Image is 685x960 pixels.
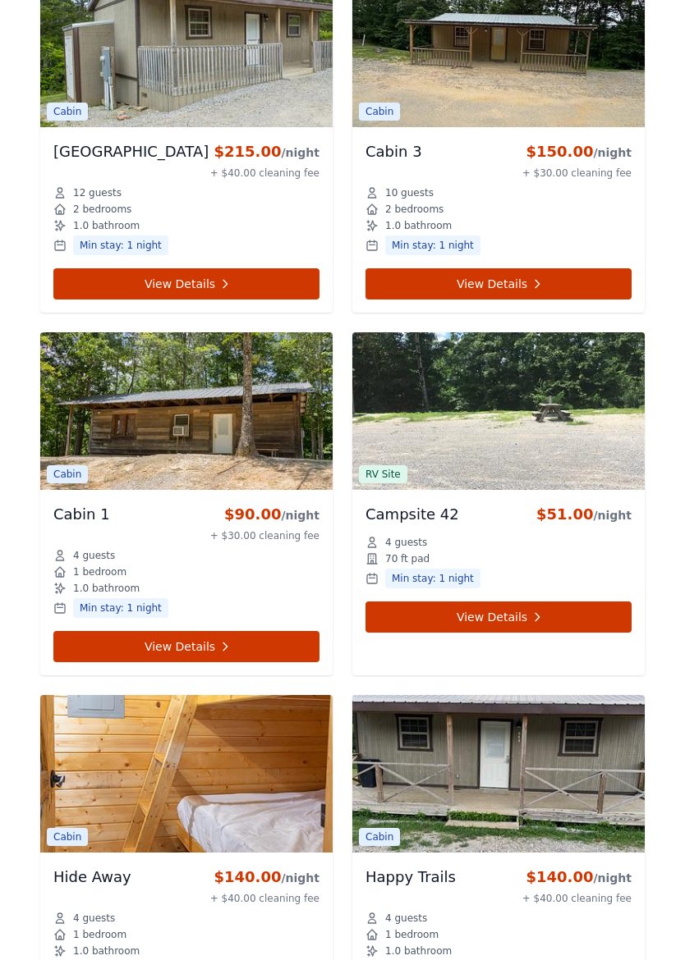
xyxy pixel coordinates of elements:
span: Cabin [47,465,88,483]
h3: [GEOGRAPHIC_DATA] [53,140,209,163]
span: 4 guests [73,912,115,925]
img: Cabin 1 [40,332,333,490]
span: RV Site [359,465,407,483]
img: Campsite 42 [352,332,645,490]
span: 4 guests [385,912,427,925]
span: 4 guests [73,549,115,562]
span: 1 bedroom [385,928,439,941]
a: View Details [365,268,632,299]
span: 1.0 bathroom [385,944,452,958]
div: $150.00 [522,140,632,163]
span: 4 guests [385,536,427,549]
div: $140.00 [522,866,632,889]
span: Min stay: 1 night [385,569,480,588]
span: 70 ft pad [385,552,430,565]
span: 1.0 bathroom [73,582,140,595]
h3: Hide Away [53,866,131,889]
img: Happy Trails [352,695,645,853]
span: 1 bedroom [73,565,126,578]
span: /night [281,509,320,522]
span: Cabin [47,828,88,846]
div: + $40.00 cleaning fee [210,167,320,180]
span: Min stay: 1 night [73,235,168,255]
span: Min stay: 1 night [73,598,168,618]
div: + $40.00 cleaning fee [210,892,320,905]
span: /night [593,871,632,885]
img: Hide Away [40,695,333,853]
span: 2 bedrooms [385,203,444,216]
div: $140.00 [210,866,320,889]
span: 10 guests [385,186,434,199]
div: $90.00 [210,503,320,526]
div: + $30.00 cleaning fee [522,167,632,180]
span: 12 guests [73,186,122,199]
h3: Cabin 1 [53,503,110,526]
span: 2 bedrooms [73,203,131,216]
span: 1.0 bathroom [73,944,140,958]
h3: Cabin 3 [365,140,422,163]
span: /night [281,146,320,159]
div: $215.00 [210,140,320,163]
div: + $30.00 cleaning fee [210,529,320,542]
span: Min stay: 1 night [385,235,480,255]
span: 1.0 bathroom [73,219,140,232]
a: View Details [53,631,320,662]
span: /night [593,509,632,522]
h3: Happy Trails [365,866,456,889]
div: $51.00 [536,503,632,526]
span: Cabin [47,103,88,121]
span: /night [593,146,632,159]
span: Cabin [359,103,400,121]
span: 1.0 bathroom [385,219,452,232]
span: /night [281,871,320,885]
div: + $40.00 cleaning fee [522,892,632,905]
span: Cabin [359,828,400,846]
a: View Details [53,268,320,299]
h3: Campsite 42 [365,503,459,526]
span: 1 bedroom [73,928,126,941]
a: View Details [365,601,632,633]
